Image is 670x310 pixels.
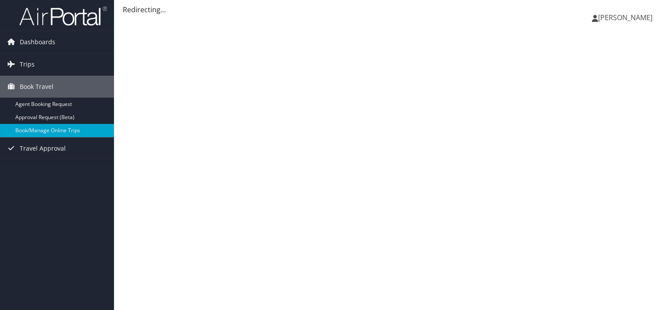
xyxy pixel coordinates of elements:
[598,13,652,22] span: [PERSON_NAME]
[19,6,107,26] img: airportal-logo.png
[123,4,661,15] div: Redirecting...
[20,53,35,75] span: Trips
[20,137,66,159] span: Travel Approval
[20,31,55,53] span: Dashboards
[20,76,53,98] span: Book Travel
[592,4,661,31] a: [PERSON_NAME]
